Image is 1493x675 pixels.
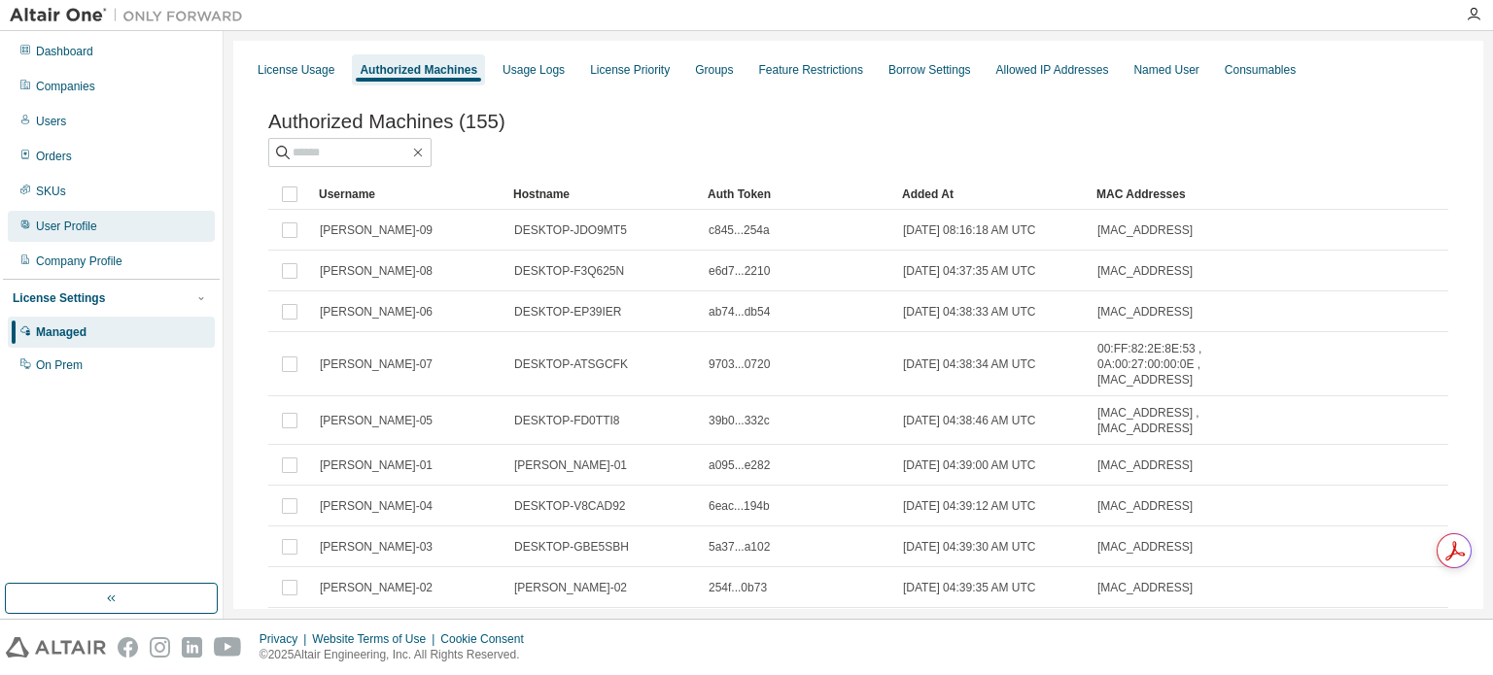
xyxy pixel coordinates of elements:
[360,62,477,78] div: Authorized Machines
[709,498,770,514] span: 6eac...194b
[695,62,733,78] div: Groups
[514,263,624,279] span: DESKTOP-F3Q625N
[709,304,770,320] span: ab74...db54
[514,539,629,555] span: DESKTOP-GBE5SBH
[36,324,87,340] div: Managed
[320,539,433,555] span: [PERSON_NAME]-03
[514,457,627,473] span: [PERSON_NAME]-01
[320,457,433,473] span: [PERSON_NAME]-01
[709,580,767,595] span: 254f...0b73
[320,498,433,514] span: [PERSON_NAME]-04
[214,637,242,658] img: youtube.svg
[36,149,72,164] div: Orders
[1096,179,1234,210] div: MAC Addresses
[709,356,770,372] span: 9703...0720
[320,304,433,320] span: [PERSON_NAME]-06
[36,44,93,59] div: Dashboard
[1225,62,1296,78] div: Consumables
[1097,580,1193,595] span: [MAC_ADDRESS]
[260,647,536,663] p: © 2025 Altair Engineering, Inc. All Rights Reserved.
[759,62,863,78] div: Feature Restrictions
[1097,304,1193,320] span: [MAC_ADDRESS]
[320,263,433,279] span: [PERSON_NAME]-08
[1097,539,1193,555] span: [MAC_ADDRESS]
[13,290,105,306] div: License Settings
[903,539,1036,555] span: [DATE] 04:39:30 AM UTC
[36,253,122,269] div: Company Profile
[903,413,1036,428] span: [DATE] 04:38:46 AM UTC
[514,304,621,320] span: DESKTOP-EP39IER
[36,114,66,129] div: Users
[118,637,138,658] img: facebook.svg
[903,356,1036,372] span: [DATE] 04:38:34 AM UTC
[590,62,670,78] div: License Priority
[709,222,770,238] span: c845...254a
[903,457,1036,473] span: [DATE] 04:39:00 AM UTC
[320,222,433,238] span: [PERSON_NAME]-09
[903,263,1036,279] span: [DATE] 04:37:35 AM UTC
[6,637,106,658] img: altair_logo.svg
[1097,498,1193,514] span: [MAC_ADDRESS]
[708,179,886,210] div: Auth Token
[513,179,692,210] div: Hostname
[514,498,626,514] span: DESKTOP-V8CAD92
[312,631,440,647] div: Website Terms of Use
[903,580,1036,595] span: [DATE] 04:39:35 AM UTC
[514,413,619,428] span: DESKTOP-FD0TTI8
[888,62,971,78] div: Borrow Settings
[903,222,1036,238] span: [DATE] 08:16:18 AM UTC
[514,580,627,595] span: [PERSON_NAME]-02
[1097,263,1193,279] span: [MAC_ADDRESS]
[903,304,1036,320] span: [DATE] 04:38:33 AM UTC
[1097,457,1193,473] span: [MAC_ADDRESS]
[268,111,505,133] span: Authorized Machines (155)
[709,413,770,428] span: 39b0...332c
[36,79,95,94] div: Companies
[320,356,433,372] span: [PERSON_NAME]-07
[260,631,312,647] div: Privacy
[440,631,535,647] div: Cookie Consent
[182,637,202,658] img: linkedin.svg
[709,457,770,473] span: a095...e282
[902,179,1081,210] div: Added At
[36,184,66,199] div: SKUs
[709,539,770,555] span: 5a37...a102
[709,263,770,279] span: e6d7...2210
[514,356,628,372] span: DESKTOP-ATSGCFK
[1133,62,1198,78] div: Named User
[319,179,498,210] div: Username
[36,357,83,373] div: On Prem
[10,6,253,25] img: Altair One
[320,413,433,428] span: [PERSON_NAME]-05
[996,62,1109,78] div: Allowed IP Addresses
[320,580,433,595] span: [PERSON_NAME]-02
[150,637,170,658] img: instagram.svg
[1097,341,1233,388] span: 00:FF:82:2E:8E:53 , 0A:00:27:00:00:0E , [MAC_ADDRESS]
[503,62,565,78] div: Usage Logs
[1097,222,1193,238] span: [MAC_ADDRESS]
[903,498,1036,514] span: [DATE] 04:39:12 AM UTC
[514,222,627,238] span: DESKTOP-JDO9MT5
[1097,405,1233,436] span: [MAC_ADDRESS] , [MAC_ADDRESS]
[258,62,334,78] div: License Usage
[36,219,97,234] div: User Profile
